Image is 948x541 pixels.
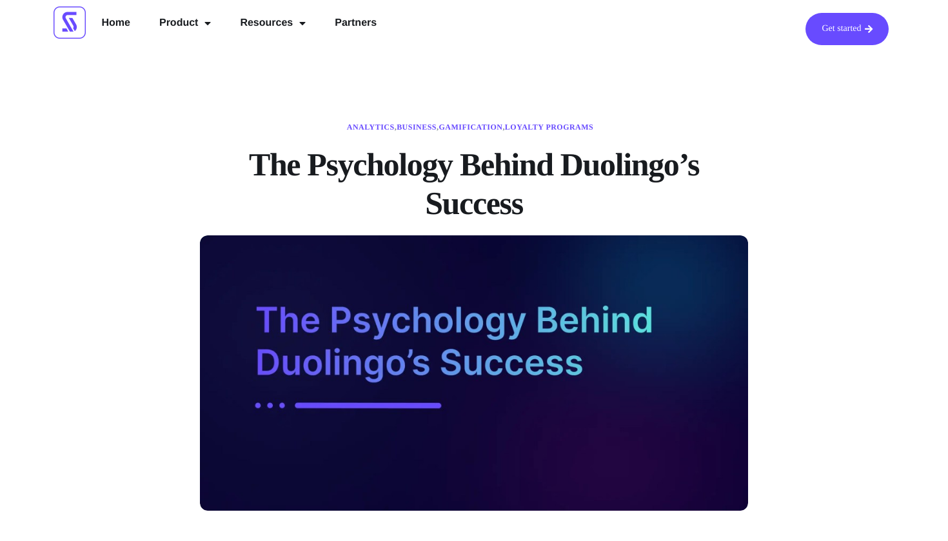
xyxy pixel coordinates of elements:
[347,123,593,132] span: , , ,
[200,235,748,511] img: Thumbnail Image - The Psychology Behind Duolingo's Success
[54,6,86,39] img: Scrimmage Square Icon Logo
[397,123,437,132] a: Business
[347,123,395,132] a: Analytics
[200,145,748,222] h1: The Psychology Behind Duolingo’s Success
[150,13,221,34] a: Product
[92,13,387,34] nav: Menu
[805,13,888,45] a: Get started
[325,13,386,34] a: Partners
[230,13,315,34] a: Resources
[822,25,861,34] span: Get started
[92,13,140,34] a: Home
[505,123,593,132] a: Loyalty Programs
[439,123,503,132] a: Gamification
